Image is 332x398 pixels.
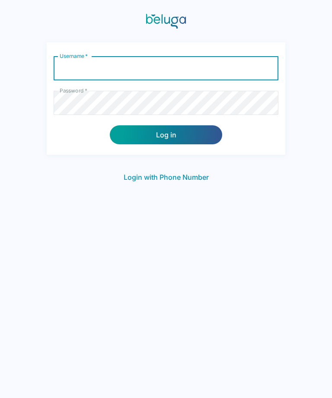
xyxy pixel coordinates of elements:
button: Log in [110,125,222,144]
label: Username [60,52,88,60]
input: username-input [54,56,278,80]
img: Beluga [146,14,186,29]
button: Login with Phone Number [120,169,212,186]
label: Password [60,87,87,94]
input: password-input [54,91,278,115]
